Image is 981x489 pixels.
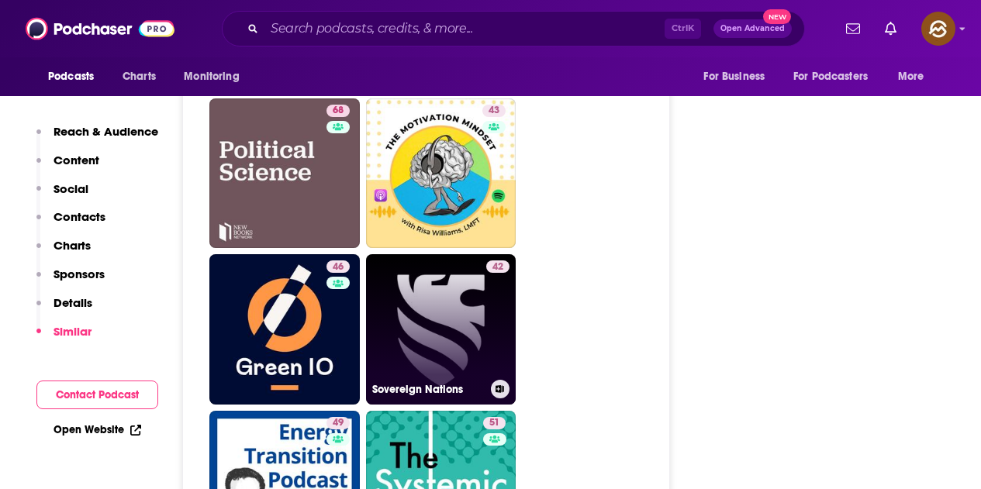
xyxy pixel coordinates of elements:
[783,62,890,91] button: open menu
[222,11,805,46] div: Search podcasts, credits, & more...
[333,415,344,431] span: 49
[54,324,92,339] p: Similar
[36,381,158,409] button: Contact Podcast
[693,62,784,91] button: open menu
[36,124,158,153] button: Reach & Audience
[489,103,499,119] span: 43
[209,98,360,249] a: 68
[36,153,99,181] button: Content
[173,62,259,91] button: open menu
[713,19,792,38] button: Open AdvancedNew
[482,105,506,117] a: 43
[720,25,785,33] span: Open Advanced
[492,260,503,275] span: 42
[372,383,485,396] h3: Sovereign Nations
[879,15,903,42] a: Show notifications dropdown
[489,415,499,431] span: 51
[54,124,158,139] p: Reach & Audience
[483,417,506,429] a: 51
[665,19,701,39] span: Ctrl K
[209,254,360,405] a: 46
[763,9,791,24] span: New
[54,238,91,253] p: Charts
[921,12,955,46] span: Logged in as hey85204
[37,62,114,91] button: open menu
[887,62,944,91] button: open menu
[840,15,866,42] a: Show notifications dropdown
[26,14,174,43] img: Podchaser - Follow, Share and Rate Podcasts
[54,153,99,167] p: Content
[48,66,94,88] span: Podcasts
[36,181,88,210] button: Social
[54,267,105,281] p: Sponsors
[333,103,344,119] span: 68
[921,12,955,46] button: Show profile menu
[123,66,156,88] span: Charts
[326,260,350,273] a: 46
[54,295,92,310] p: Details
[264,16,665,41] input: Search podcasts, credits, & more...
[36,295,92,324] button: Details
[54,181,88,196] p: Social
[898,66,924,88] span: More
[54,423,141,436] a: Open Website
[54,209,105,224] p: Contacts
[112,62,165,91] a: Charts
[36,238,91,267] button: Charts
[333,260,344,275] span: 46
[326,105,350,117] a: 68
[36,209,105,238] button: Contacts
[326,417,350,429] a: 49
[703,66,765,88] span: For Business
[36,324,92,353] button: Similar
[793,66,868,88] span: For Podcasters
[486,260,509,273] a: 42
[921,12,955,46] img: User Profile
[366,98,516,249] a: 43
[366,254,516,405] a: 42Sovereign Nations
[184,66,239,88] span: Monitoring
[36,267,105,295] button: Sponsors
